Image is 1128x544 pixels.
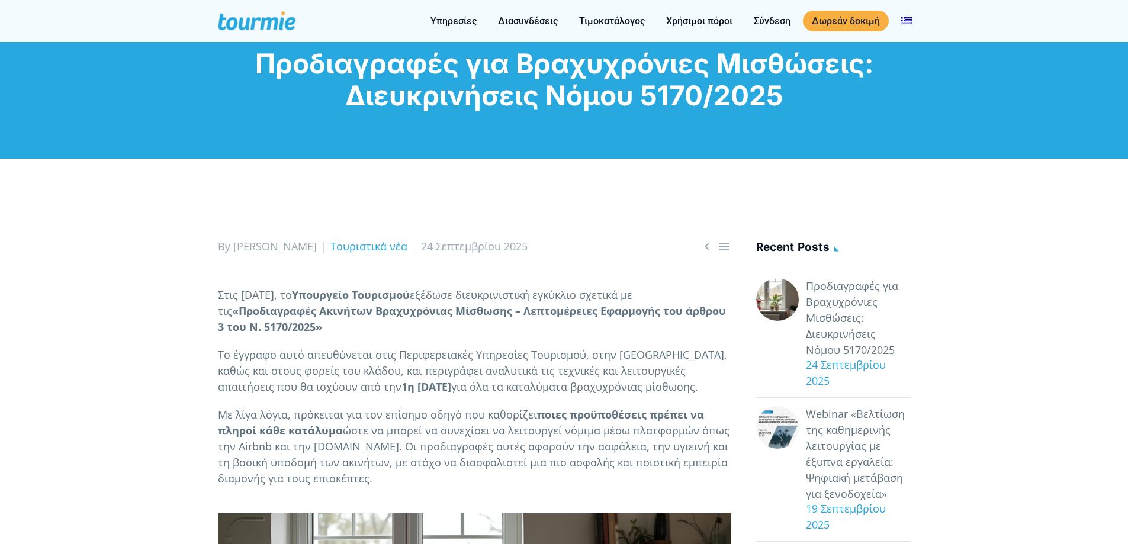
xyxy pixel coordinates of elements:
a: Δωρεάν δοκιμή [803,11,889,31]
a: Διασυνδέσεις [489,14,567,28]
div: 19 Σεπτεμβρίου 2025 [799,501,911,533]
a: Τιμοκατάλογος [570,14,654,28]
p: Με λίγα λόγια, πρόκειται για τον επίσημο οδηγό που καθορίζει ώστε να μπορεί να συνεχίσει να λειτο... [218,407,731,487]
a: Τουριστικά νέα [330,239,407,253]
strong: «Προδιαγραφές Ακινήτων Βραχυχρόνιας Μίσθωσης – Λεπτομέρειες Εφαρμογής του άρθρου 3 του Ν. 5170/2025» [218,304,726,334]
a: Webinar «Βελτίωση της καθημερινής λειτουργίας με έξυπνα εργαλεία: Ψηφιακή μετάβαση για ξενοδοχεία» [806,406,911,502]
a: Υπηρεσίες [422,14,486,28]
div: 24 Σεπτεμβρίου 2025 [799,357,911,389]
a: Χρήσιμοι πόροι [657,14,741,28]
strong: 1η [DATE] [401,379,451,394]
strong: Υπουργείο Τουρισμού [292,288,410,302]
p: Το έγγραφο αυτό απευθύνεται στις Περιφερειακές Υπηρεσίες Τουρισμού, στην [GEOGRAPHIC_DATA], καθώς... [218,347,731,395]
a: Προδιαγραφές για Βραχυχρόνιες Μισθώσεις: Διευκρινήσεις Νόμου 5170/2025 [806,278,911,358]
span: Previous post [700,239,714,254]
span: By [PERSON_NAME] [218,239,317,253]
a:  [700,239,714,254]
p: Στις [DATE], το εξέδωσε διευκρινιστική εγκύκλιο σχετικά με τις [218,287,731,335]
strong: ποιες προϋποθέσεις πρέπει να πληροί κάθε κατάλυμα [218,407,704,437]
span: 24 Σεπτεμβρίου 2025 [421,239,528,253]
h1: Προδιαγραφές για Βραχυχρόνιες Μισθώσεις: Διευκρινήσεις Νόμου 5170/2025 [218,47,911,111]
a: Σύνδεση [745,14,799,28]
a:  [717,239,731,254]
h4: Recent posts [756,239,911,258]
